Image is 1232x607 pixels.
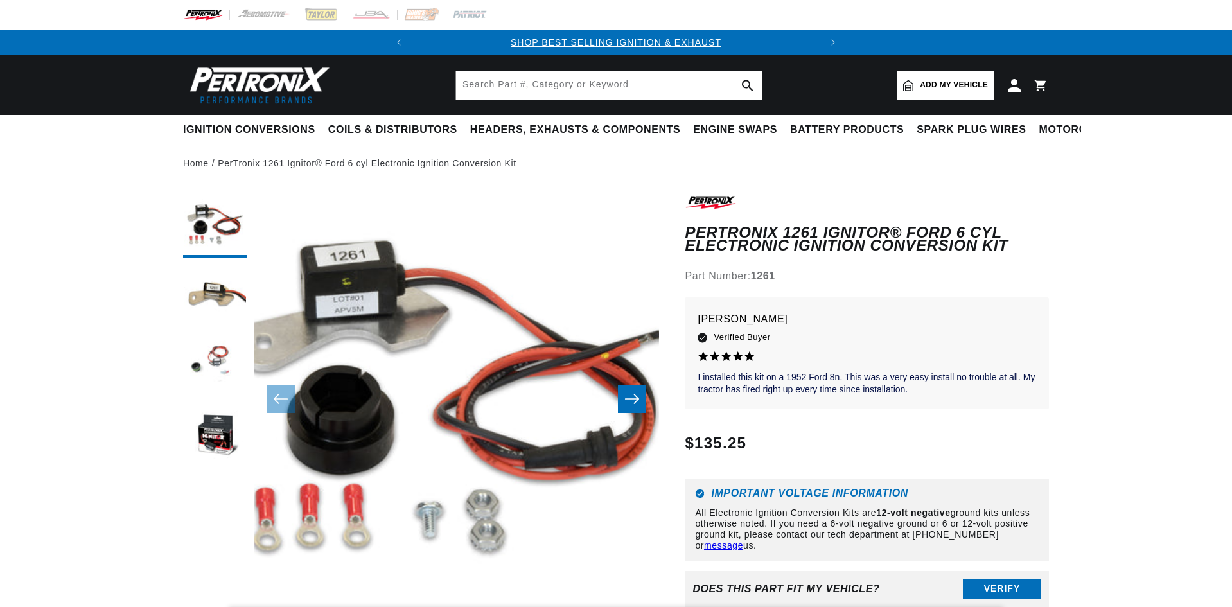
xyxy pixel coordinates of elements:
nav: breadcrumbs [183,156,1049,170]
span: Motorcycle [1039,123,1116,137]
a: message [704,540,743,550]
button: Load image 2 in gallery view [183,264,247,328]
p: [PERSON_NAME] [698,310,1036,328]
span: Engine Swaps [693,123,777,137]
p: All Electronic Ignition Conversion Kits are ground kits unless otherwise noted. If you need a 6-v... [695,507,1039,550]
span: Add my vehicle [920,79,988,91]
span: Ignition Conversions [183,123,315,137]
a: Add my vehicle [897,71,994,100]
strong: 12-volt negative [876,507,950,518]
span: Verified Buyer [714,330,770,344]
a: PerTronix 1261 Ignitor® Ford 6 cyl Electronic Ignition Conversion Kit [218,156,516,170]
span: $135.25 [685,432,746,455]
input: Search Part #, Category or Keyword [456,71,762,100]
span: Headers, Exhausts & Components [470,123,680,137]
summary: Battery Products [784,115,910,145]
a: Home [183,156,209,170]
summary: Spark Plug Wires [910,115,1032,145]
slideshow-component: Translation missing: en.sections.announcements.announcement_bar [151,30,1081,55]
a: SHOP BEST SELLING IGNITION & EXHAUST [511,37,721,48]
strong: 1261 [751,270,775,281]
button: Verify [963,579,1041,599]
span: Spark Plug Wires [917,123,1026,137]
summary: Motorcycle [1033,115,1122,145]
span: Coils & Distributors [328,123,457,137]
button: Slide right [618,385,646,413]
h1: PerTronix 1261 Ignitor® Ford 6 cyl Electronic Ignition Conversion Kit [685,226,1049,252]
button: Load image 3 in gallery view [183,335,247,399]
button: search button [734,71,762,100]
img: Pertronix [183,63,331,107]
div: Part Number: [685,268,1049,285]
div: Does This part fit My vehicle? [692,583,879,595]
button: Load image 4 in gallery view [183,405,247,470]
div: 1 of 2 [412,35,820,49]
summary: Headers, Exhausts & Components [464,115,687,145]
span: Battery Products [790,123,904,137]
button: Translation missing: en.sections.announcements.previous_announcement [386,30,412,55]
button: Load image 1 in gallery view [183,193,247,258]
summary: Coils & Distributors [322,115,464,145]
summary: Ignition Conversions [183,115,322,145]
div: Announcement [412,35,820,49]
media-gallery: Gallery Viewer [183,193,659,605]
summary: Engine Swaps [687,115,784,145]
h6: Important Voltage Information [695,489,1039,498]
p: I installed this kit on a 1952 Ford 8n. This was a very easy install no trouble at all. My tracto... [698,371,1036,396]
button: Slide left [267,385,295,413]
button: Translation missing: en.sections.announcements.next_announcement [820,30,846,55]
